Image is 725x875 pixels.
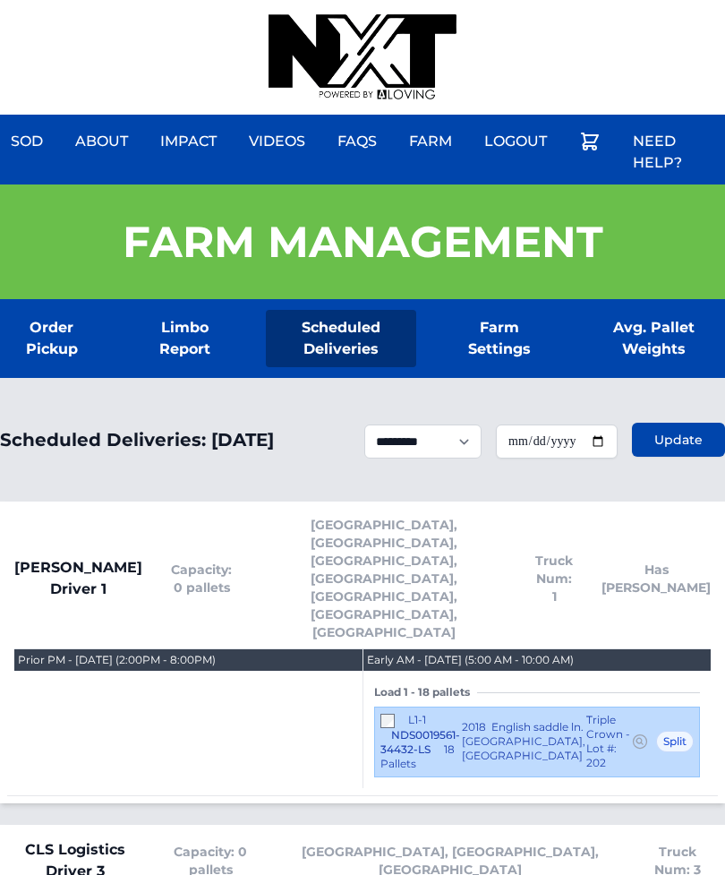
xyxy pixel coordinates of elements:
[374,685,477,699] span: Load 1 - 18 pallets
[462,720,587,763] span: 2018 English saddle ln. [GEOGRAPHIC_DATA], [GEOGRAPHIC_DATA]
[656,731,694,752] span: Split
[18,653,216,667] div: Prior PM - [DATE] (2:00PM - 8:00PM)
[171,561,232,596] span: Capacity: 0 pallets
[260,516,507,641] span: [GEOGRAPHIC_DATA], [GEOGRAPHIC_DATA], [GEOGRAPHIC_DATA], [GEOGRAPHIC_DATA], [GEOGRAPHIC_DATA], [G...
[586,713,631,770] span: Triple Crown - Lot #: 202
[601,561,711,596] span: Has [PERSON_NAME]
[535,552,573,605] span: Truck Num: 1
[380,742,455,770] span: 18 Pallets
[398,120,463,163] a: Farm
[123,220,603,263] h1: Farm Management
[367,653,574,667] div: Early AM - [DATE] (5:00 AM - 10:00 AM)
[149,120,227,163] a: Impact
[380,728,460,756] span: NDS0019561-34432-LS
[408,713,426,726] span: L1-1
[654,431,703,449] span: Update
[238,120,316,163] a: Videos
[582,310,725,367] a: Avg. Pallet Weights
[266,310,416,367] a: Scheduled Deliveries
[14,557,142,600] span: [PERSON_NAME] Driver 1
[473,120,558,163] a: Logout
[64,120,139,163] a: About
[445,310,553,367] a: Farm Settings
[622,120,725,184] a: Need Help?
[269,14,456,100] img: nextdaysod.com Logo
[132,310,238,367] a: Limbo Report
[632,423,725,457] button: Update
[327,120,388,163] a: FAQs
